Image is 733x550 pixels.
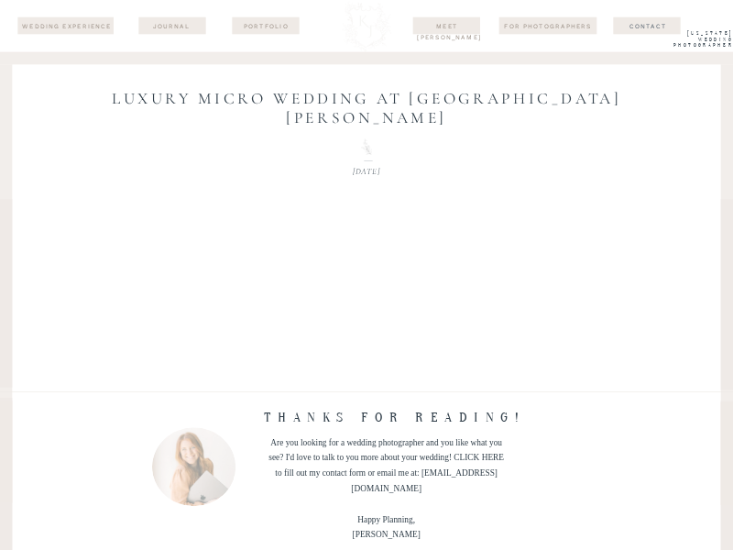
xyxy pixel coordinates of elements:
a: wedding experience [21,21,114,32]
a: [US_STATE] WEdding Photographer [654,30,733,51]
h1: Luxury Micro Wedding at [GEOGRAPHIC_DATA][PERSON_NAME] [92,89,641,127]
a: journal [142,21,202,31]
a: Meet [PERSON_NAME] [417,21,476,31]
h1: Thanks for reading! [243,409,546,435]
a: Are you looking for a wedding photographer and you like what you see? I'd love to talk to you mor... [268,435,505,477]
p: [DATE] [220,164,513,180]
a: Contact [606,21,691,31]
a: For Photographers [499,21,597,31]
a: Portfolio [236,21,296,31]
